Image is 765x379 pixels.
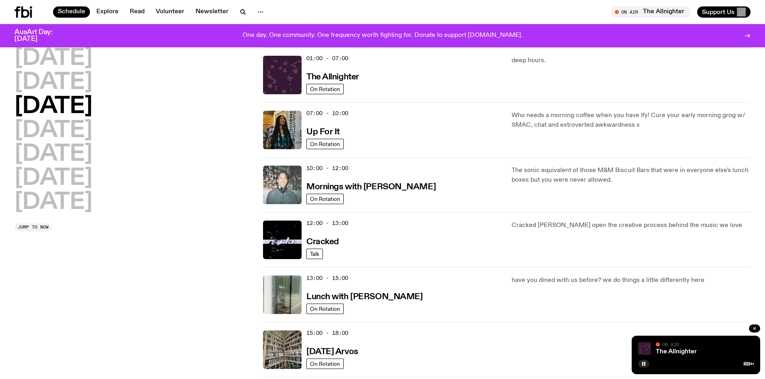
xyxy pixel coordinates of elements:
button: [DATE] [14,167,92,190]
h3: The Allnighter [306,73,359,81]
img: Radio presenter Ben Hansen sits in front of a wall of photos and an fbi radio sign. Film photo. B... [263,166,302,204]
span: 12:00 - 13:00 [306,219,348,227]
button: [DATE] [14,191,92,214]
span: Jump to now [18,225,49,229]
span: 07:00 - 10:00 [306,109,348,117]
a: Newsletter [191,6,233,18]
button: [DATE] [14,47,92,70]
button: [DATE] [14,71,92,94]
h3: Lunch with [PERSON_NAME] [306,293,422,301]
span: 01:00 - 07:00 [306,55,348,62]
span: Talk [310,251,319,257]
a: Volunteer [151,6,189,18]
a: [DATE] Arvos [306,346,358,356]
a: Talk [306,249,323,259]
p: One day. One community. One frequency worth fighting for. Donate to support [DOMAIN_NAME]. [243,32,522,39]
span: On Rotation [310,306,340,312]
h3: Cracked [306,238,339,246]
h3: AusArt Day: [DATE] [14,29,66,43]
h3: [DATE] Arvos [306,348,358,356]
p: Cracked [PERSON_NAME] open the creative process behind the music we love [512,221,751,230]
button: Jump to now [14,223,52,231]
span: Support Us [702,8,734,16]
a: On Rotation [306,84,344,94]
span: 15:00 - 18:00 [306,329,348,337]
a: On Rotation [306,304,344,314]
img: A corner shot of the fbi music library [263,330,302,369]
a: Lunch with [PERSON_NAME] [306,291,422,301]
h3: Up For It [306,128,340,136]
a: The Allnighter [656,349,697,355]
a: Cracked [306,236,339,246]
h3: Mornings with [PERSON_NAME] [306,183,436,191]
img: Ify - a Brown Skin girl with black braided twists, looking up to the side with her tongue stickin... [263,111,302,149]
span: 13:00 - 15:00 [306,274,348,282]
a: On Rotation [306,194,344,204]
p: Who needs a morning coffee when you have Ify! Cure your early morning grog w/ SMAC, chat and extr... [512,111,751,130]
a: Explore [92,6,123,18]
button: Support Us [697,6,751,18]
span: On Rotation [310,141,340,147]
p: have you dined with us before? we do things a little differently here [512,276,751,285]
a: The Allnighter [306,71,359,81]
a: On Rotation [306,139,344,149]
a: Read [125,6,149,18]
img: Logo for Podcast Cracked. Black background, with white writing, with glass smashing graphics [263,221,302,259]
a: On Rotation [306,359,344,369]
a: Schedule [53,6,90,18]
a: Up For It [306,126,340,136]
p: deep hours. [512,56,751,65]
span: 10:00 - 12:00 [306,164,348,172]
a: Mornings with [PERSON_NAME] [306,181,436,191]
button: On AirThe Allnighter [611,6,691,18]
span: On Rotation [310,196,340,202]
button: [DATE] [14,120,92,142]
span: On Air [662,342,679,347]
span: On Rotation [310,86,340,92]
p: The sonic equivalent of those M&M Biscuit Bars that were in everyone else's lunch boxes but you w... [512,166,751,185]
button: [DATE] [14,143,92,166]
span: On Rotation [310,361,340,367]
button: [DATE] [14,95,92,118]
